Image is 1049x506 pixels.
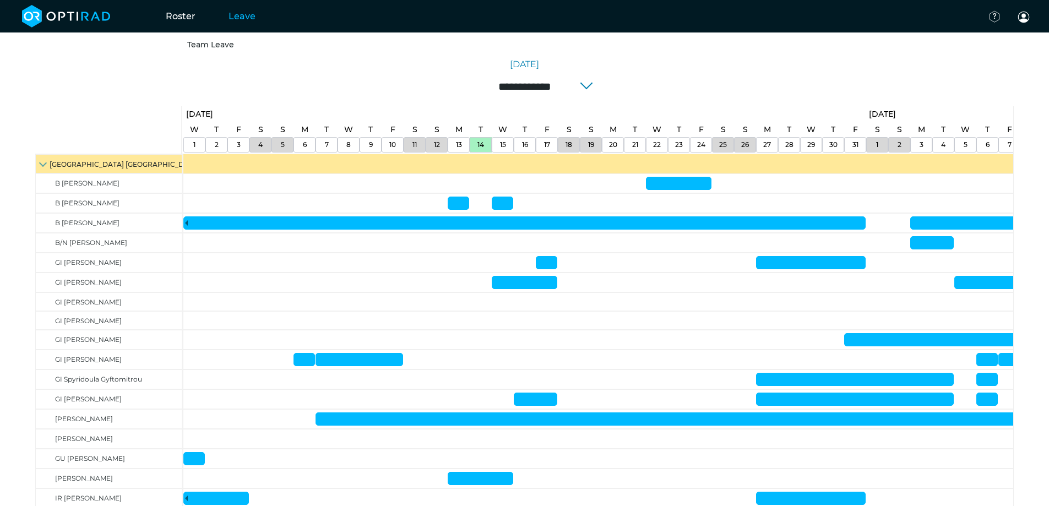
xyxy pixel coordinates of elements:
[322,122,331,138] a: October 7, 2025
[564,122,574,138] a: October 18, 2025
[432,122,442,138] a: October 12, 2025
[520,122,530,138] a: October 16, 2025
[453,138,465,152] a: October 13, 2025
[1004,122,1015,138] a: November 7, 2025
[982,122,992,138] a: November 6, 2025
[760,138,774,152] a: October 27, 2025
[187,40,234,50] a: Team Leave
[804,122,818,138] a: October 29, 2025
[476,122,486,138] a: October 14, 2025
[55,454,125,463] span: GU [PERSON_NAME]
[191,138,198,152] a: October 1, 2025
[55,199,119,207] span: B [PERSON_NAME]
[629,138,641,152] a: October 21, 2025
[872,122,883,138] a: November 1, 2025
[586,122,596,138] a: October 19, 2025
[519,138,531,152] a: October 16, 2025
[453,122,465,138] a: October 13, 2025
[366,138,376,152] a: October 9, 2025
[187,122,202,138] a: October 1, 2025
[298,122,311,138] a: October 6, 2025
[895,138,904,152] a: November 2, 2025
[740,122,751,138] a: October 26, 2025
[958,122,972,138] a: November 5, 2025
[211,122,221,138] a: October 2, 2025
[866,106,899,122] a: November 1, 2025
[55,317,122,325] span: GI [PERSON_NAME]
[22,5,111,28] img: brand-opti-rad-logos-blue-and-white-d2f68631ba2948856bd03f2d395fb146ddc8fb01b4b6e9315ea85fa773367...
[50,160,200,168] span: [GEOGRAPHIC_DATA] [GEOGRAPHIC_DATA]
[55,434,113,443] span: [PERSON_NAME]
[55,335,122,344] span: GI [PERSON_NAME]
[674,122,684,138] a: October 23, 2025
[388,122,398,138] a: October 10, 2025
[55,179,119,187] span: B [PERSON_NAME]
[55,375,142,383] span: GI Spyridoula Gyftomitrou
[828,122,838,138] a: October 30, 2025
[761,122,774,138] a: October 27, 2025
[782,138,796,152] a: October 28, 2025
[983,138,992,152] a: November 6, 2025
[694,138,708,152] a: October 24, 2025
[55,219,119,227] span: B [PERSON_NAME]
[234,138,243,152] a: October 3, 2025
[55,355,122,363] span: GI [PERSON_NAME]
[1005,138,1014,152] a: November 7, 2025
[827,138,840,152] a: October 30, 2025
[938,122,948,138] a: November 4, 2025
[55,278,122,286] span: GI [PERSON_NAME]
[850,122,861,138] a: October 31, 2025
[55,395,122,403] span: GI [PERSON_NAME]
[961,138,970,152] a: November 5, 2025
[630,122,640,138] a: October 21, 2025
[496,122,510,138] a: October 15, 2025
[341,122,356,138] a: October 8, 2025
[410,122,420,138] a: October 11, 2025
[55,298,122,306] span: GI [PERSON_NAME]
[256,122,266,138] a: October 4, 2025
[563,138,575,152] a: October 18, 2025
[915,122,928,138] a: November 3, 2025
[510,58,539,71] a: [DATE]
[233,122,244,138] a: October 3, 2025
[606,138,620,152] a: October 20, 2025
[696,122,706,138] a: October 24, 2025
[784,122,794,138] a: October 28, 2025
[55,494,122,502] span: IR [PERSON_NAME]
[938,138,948,152] a: November 4, 2025
[55,238,127,247] span: B/N [PERSON_NAME]
[541,138,553,152] a: October 17, 2025
[55,415,113,423] span: [PERSON_NAME]
[672,138,686,152] a: October 23, 2025
[716,138,730,152] a: October 25, 2025
[607,122,619,138] a: October 20, 2025
[344,138,354,152] a: October 8, 2025
[585,138,597,152] a: October 19, 2025
[278,138,287,152] a: October 5, 2025
[55,474,113,482] span: [PERSON_NAME]
[805,138,818,152] a: October 29, 2025
[894,122,905,138] a: November 2, 2025
[431,138,443,152] a: October 12, 2025
[322,138,331,152] a: October 7, 2025
[55,258,122,266] span: GI [PERSON_NAME]
[256,138,265,152] a: October 4, 2025
[212,138,221,152] a: October 2, 2025
[650,122,664,138] a: October 22, 2025
[278,122,288,138] a: October 5, 2025
[718,122,729,138] a: October 25, 2025
[873,138,881,152] a: November 1, 2025
[475,138,487,152] a: October 14, 2025
[650,138,664,152] a: October 22, 2025
[917,138,926,152] a: November 3, 2025
[387,138,399,152] a: October 10, 2025
[183,106,216,122] a: October 1, 2025
[850,138,861,152] a: October 31, 2025
[300,138,309,152] a: October 6, 2025
[542,122,552,138] a: October 17, 2025
[410,138,420,152] a: October 11, 2025
[497,138,509,152] a: October 15, 2025
[366,122,376,138] a: October 9, 2025
[738,138,752,152] a: October 26, 2025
